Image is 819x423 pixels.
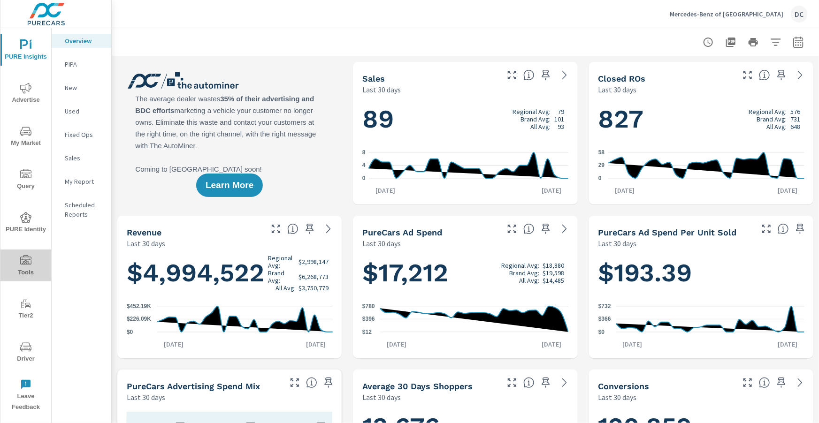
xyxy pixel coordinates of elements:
[791,6,808,23] div: DC
[157,340,190,349] p: [DATE]
[793,68,808,83] a: See more details in report
[3,212,48,235] span: PURE Identity
[505,375,520,390] button: Make Fullscreen
[65,200,104,219] p: Scheduled Reports
[65,83,104,92] p: New
[3,39,48,62] span: PURE Insights
[380,340,413,349] p: [DATE]
[127,392,165,403] p: Last 30 days
[268,221,283,236] button: Make Fullscreen
[598,227,737,237] h5: PureCars Ad Spend Per Unit Sold
[65,130,104,139] p: Fixed Ops
[557,221,572,236] a: See more details in report
[521,115,551,123] p: Brand Avg:
[774,68,789,83] span: Save this to your personalized report
[299,340,332,349] p: [DATE]
[543,277,565,284] p: $14,485
[759,221,774,236] button: Make Fullscreen
[268,269,296,284] p: Brand Avg:
[598,316,611,323] text: $366
[127,238,165,249] p: Last 30 days
[3,379,48,413] span: Leave Feedback
[65,106,104,116] p: Used
[749,108,787,115] p: Regional Avg:
[536,340,568,349] p: [DATE]
[302,221,317,236] span: Save this to your personalized report
[65,177,104,186] p: My Report
[509,269,539,277] p: Brand Avg:
[501,262,539,269] p: Regional Avg:
[505,221,520,236] button: Make Fullscreen
[555,115,565,123] p: 101
[790,108,800,115] p: 576
[362,162,366,169] text: 4
[362,84,401,95] p: Last 30 days
[52,174,111,189] div: My Report
[598,329,605,335] text: $0
[543,262,565,269] p: $18,880
[598,303,611,310] text: $732
[538,221,553,236] span: Save this to your personalized report
[538,375,553,390] span: Save this to your personalized report
[362,381,473,391] h5: Average 30 Days Shoppers
[52,81,111,95] div: New
[598,257,804,289] h1: $193.39
[778,223,789,234] span: Average cost of advertising per each vehicle sold at the dealer over the selected date range. The...
[740,375,755,390] button: Make Fullscreen
[3,298,48,321] span: Tier2
[127,303,151,310] text: $452.19K
[558,108,565,115] p: 79
[790,115,800,123] p: 731
[127,329,133,335] text: $0
[523,377,535,388] span: A rolling 30 day total of daily Shoppers on the dealership website, averaged over the selected da...
[766,123,787,130] p: All Avg:
[287,223,299,234] span: Total sales revenue over the selected date range. [Source: This data is sourced from the dealer’s...
[362,329,372,335] text: $12
[538,68,553,83] span: Save this to your personalized report
[513,108,551,115] p: Regional Avg:
[616,340,649,349] p: [DATE]
[362,257,568,289] h1: $17,212
[362,103,568,135] h1: 89
[771,340,804,349] p: [DATE]
[306,377,317,388] span: This table looks at how you compare to the amount of budget you spend per channel as opposed to y...
[721,33,740,52] button: "Export Report to PDF"
[757,115,787,123] p: Brand Avg:
[299,273,329,280] p: $6,268,773
[598,175,602,181] text: 0
[321,221,336,236] a: See more details in report
[598,84,637,95] p: Last 30 days
[523,69,535,81] span: Number of vehicles sold by the dealership over the selected date range. [Source: This data is sou...
[670,10,783,18] p: Mercedes-Benz of [GEOGRAPHIC_DATA]
[598,162,605,169] text: 29
[774,375,789,390] span: Save this to your personalized report
[519,277,539,284] p: All Avg:
[268,254,296,269] p: Regional Avg:
[369,186,402,195] p: [DATE]
[598,149,605,156] text: 58
[598,238,637,249] p: Last 30 days
[598,381,650,391] h5: Conversions
[52,104,111,118] div: Used
[3,169,48,192] span: Query
[287,375,302,390] button: Make Fullscreen
[362,227,442,237] h5: PureCars Ad Spend
[598,392,637,403] p: Last 30 days
[362,316,375,323] text: $396
[52,198,111,221] div: Scheduled Reports
[3,83,48,106] span: Advertise
[362,238,401,249] p: Last 30 days
[790,123,800,130] p: 648
[52,57,111,71] div: PIPA
[362,74,385,83] h5: Sales
[362,392,401,403] p: Last 30 days
[523,223,535,234] span: Total cost of media for all PureCars channels for the selected dealership group over the selected...
[598,74,646,83] h5: Closed ROs
[793,221,808,236] span: Save this to your personalized report
[598,103,804,135] h1: 827
[52,151,111,165] div: Sales
[362,303,375,310] text: $780
[321,375,336,390] span: Save this to your personalized report
[608,186,641,195] p: [DATE]
[557,68,572,83] a: See more details in report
